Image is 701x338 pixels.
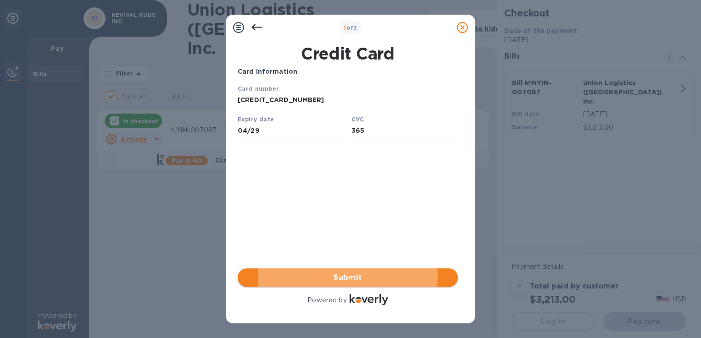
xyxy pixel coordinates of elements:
b: Card Information [238,68,297,75]
button: Submit [238,268,458,287]
span: 1 [344,24,346,31]
b: of 3 [344,24,357,31]
img: Logo [350,294,388,305]
p: Powered by [307,295,346,305]
iframe: Your browser does not support iframes [238,84,458,138]
span: Submit [245,272,451,283]
h1: Credit Card [234,44,462,63]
